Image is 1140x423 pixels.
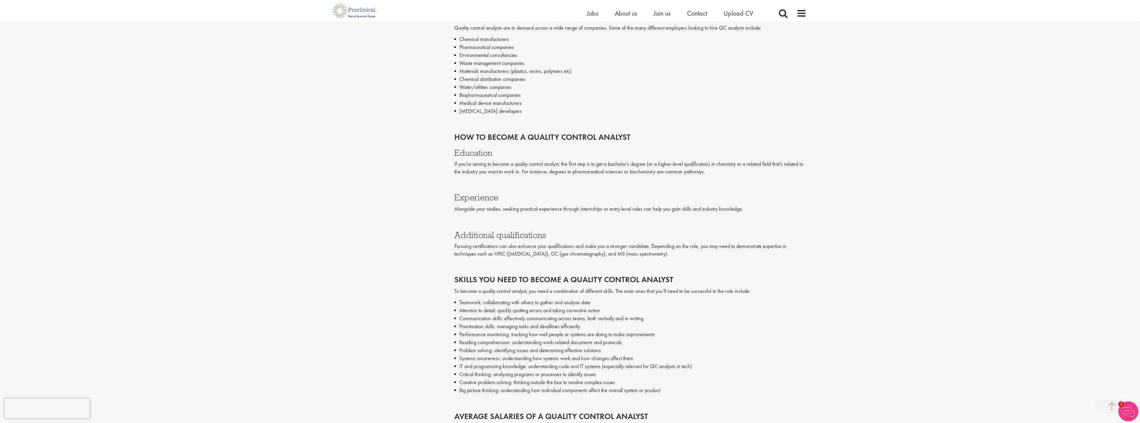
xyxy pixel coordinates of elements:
[454,205,806,213] p: Alongside your studies, seeking practical experience through internships or entry-level roles can...
[454,24,806,32] p: Quality control analysts are in demand across a wide range of companies. Some of the many differe...
[454,243,806,258] p: Pursuing certifications can also enhance your qualifications and make you a stronger candidate. D...
[654,9,670,18] a: Join us
[454,83,806,91] li: Water/utilities companies
[454,67,806,75] li: Materials manufacturers (plastics, resins, polymers etc)
[454,299,806,307] li: Teamwork: collaborating with others to gather and analyse data
[454,99,806,107] li: Medical device manufacturers
[454,370,806,378] li: Critical thinking: analysing programs or processes to identify issues
[454,378,806,386] li: Creative problem-solving: thinking outside the box to resolve complex issues
[454,275,806,284] h2: Skills you need to become a quality control analyst
[454,59,806,67] li: Waste management companies
[454,412,806,421] h2: Average salaries of a quality control analyst
[724,9,753,18] a: Upload CV
[454,315,806,322] li: Communication skills: effectively communicating across teams, both verbally and in writing
[615,9,637,18] a: About us
[454,288,806,295] p: To become a quality control analyst, you need a combination of different skills. The main ones th...
[454,386,806,394] li: Big picture thinking: understanding how individual components affect the overall system or product
[587,9,598,18] a: Jobs
[454,193,806,202] h3: Experience
[454,338,806,346] li: Reading comprehension: understanding work-related documents and protocols
[454,330,806,338] li: Performance monitoring: tracking how well people or systems are doing to make improvements
[454,133,806,141] h2: How to become a quality control analyst
[454,148,806,157] h3: Education
[687,9,707,18] a: Contact
[454,362,806,370] li: IT and programming knowledge: understanding code and IT systems (especially relevant for QC analy...
[454,75,806,83] li: Chemical distribution companies
[454,91,806,99] li: Biopharmaceutical companies
[1118,401,1124,407] span: 1
[454,354,806,362] li: Systems awareness: understanding how systems work and how changes affect them
[5,398,90,418] iframe: reCAPTCHA
[454,107,806,115] li: [MEDICAL_DATA] developers
[454,231,806,239] h3: Additional qualifications
[454,35,806,43] li: Chemical manufacturers
[454,43,806,51] li: Pharmaceutical companies
[454,51,806,59] li: Environmental consultancies
[454,346,806,354] li: Problem solving: identifying issues and determining effective solutions
[1118,401,1138,421] img: Chatbot
[454,160,806,176] p: If you’re aiming to become a quality control analyst, the first step is to get a bachelor’s degre...
[454,322,806,330] li: Prioritisation skills: managing tasks and deadlines efficiently
[454,307,806,315] li: Attention to detail: quickly spotting errors and taking corrective action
